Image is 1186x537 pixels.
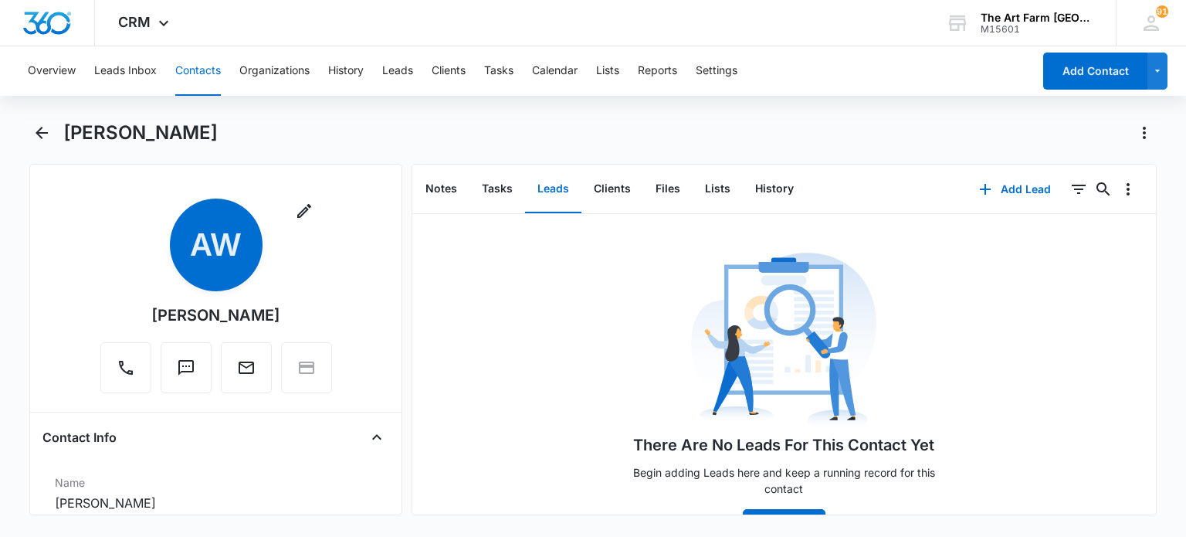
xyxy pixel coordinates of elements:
button: Text [161,342,212,393]
button: Actions [1132,121,1157,145]
h1: There Are No Leads For This Contact Yet [633,433,934,457]
button: Tasks [469,165,525,213]
h1: [PERSON_NAME] [63,121,218,144]
button: Clients [432,46,466,96]
button: Filters [1066,177,1091,202]
button: Tasks [484,46,513,96]
span: CRM [118,14,151,30]
div: notifications count [1156,5,1168,18]
button: Leads [525,165,581,213]
button: Leads [382,46,413,96]
span: AW [170,199,263,291]
button: Settings [696,46,737,96]
div: account name [981,12,1093,24]
button: Add Lead [964,171,1066,208]
button: Contacts [175,46,221,96]
div: Name[PERSON_NAME] [42,468,388,519]
button: Lists [596,46,619,96]
button: Overflow Menu [1116,177,1140,202]
div: account id [981,24,1093,35]
dd: [PERSON_NAME] [55,494,376,512]
button: Leads Inbox [94,46,157,96]
button: Notes [413,165,469,213]
button: Call [100,342,151,393]
button: Reports [638,46,677,96]
button: Clients [581,165,643,213]
label: Name [55,474,376,491]
button: Organizations [239,46,310,96]
button: Files [643,165,693,213]
button: Overview [28,46,76,96]
a: Call [100,366,151,379]
p: Begin adding Leads here and keep a running record for this contact [622,464,946,497]
div: [PERSON_NAME] [151,304,280,327]
button: Calendar [532,46,578,96]
button: Email [221,342,272,393]
button: Back [29,121,53,145]
button: Close [364,425,389,450]
img: No Data [691,248,876,433]
button: Lists [693,165,743,213]
button: History [328,46,364,96]
span: 91 [1156,5,1168,18]
button: History [743,165,806,213]
a: Text [161,366,212,379]
button: Search... [1091,177,1116,202]
button: Add Contact [1043,53,1147,90]
h4: Contact Info [42,428,117,447]
a: Email [221,366,272,379]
